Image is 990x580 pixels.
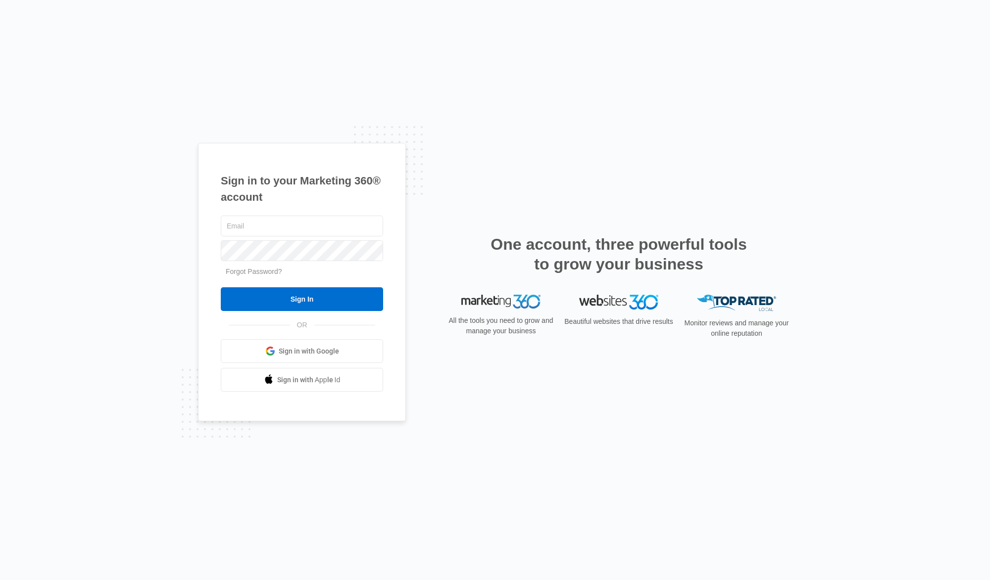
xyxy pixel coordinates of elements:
span: Sign in with Apple Id [277,375,341,385]
p: Beautiful websites that drive results [563,316,674,327]
img: Marketing 360 [461,295,541,309]
a: Sign in with Apple Id [221,368,383,392]
p: Monitor reviews and manage your online reputation [681,318,792,339]
input: Sign In [221,287,383,311]
input: Email [221,216,383,236]
img: Top Rated Local [697,295,776,311]
p: All the tools you need to grow and manage your business [445,315,556,336]
img: Websites 360 [579,295,658,309]
a: Forgot Password? [226,268,282,275]
span: OR [290,320,314,330]
h1: Sign in to your Marketing 360® account [221,173,383,205]
a: Sign in with Google [221,339,383,363]
span: Sign in with Google [279,346,339,357]
h2: One account, three powerful tools to grow your business [488,234,750,274]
